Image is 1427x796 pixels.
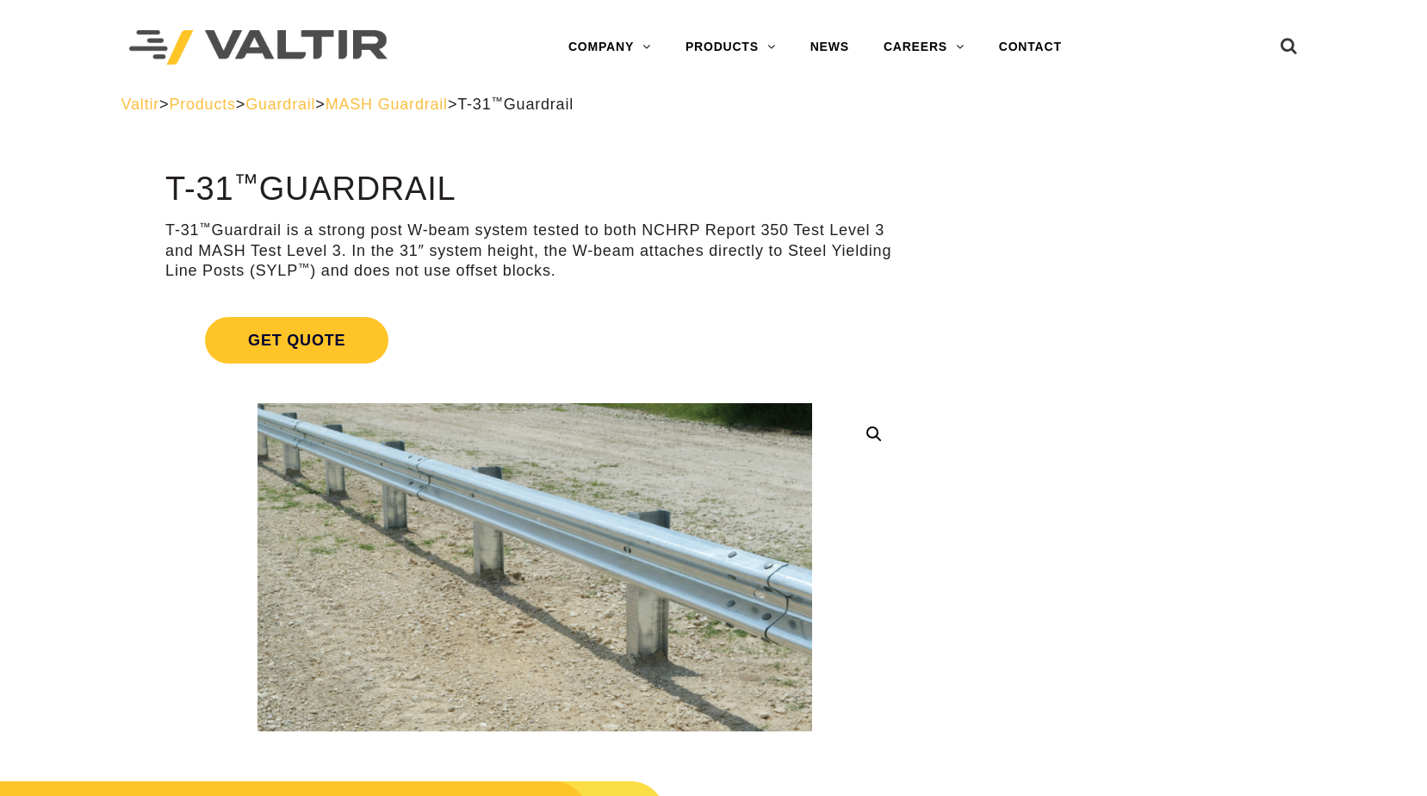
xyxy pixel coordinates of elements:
img: Valtir [129,30,388,65]
h1: T-31 Guardrail [165,171,905,208]
a: COMPANY [551,30,668,65]
a: CAREERS [866,30,982,65]
p: T-31 Guardrail is a strong post W-beam system tested to both NCHRP Report 350 Test Level 3 and MA... [165,221,905,281]
a: NEWS [793,30,866,65]
sup: ™ [199,221,211,233]
a: MASH Guardrail [326,96,448,113]
a: Get Quote [165,296,905,384]
a: Products [169,96,235,113]
a: Valtir [121,96,159,113]
sup: ™ [233,169,258,196]
span: T-31 Guardrail [457,96,574,113]
sup: ™ [298,261,310,274]
a: PRODUCTS [668,30,793,65]
a: Guardrail [245,96,315,113]
a: CONTACT [982,30,1079,65]
span: Get Quote [205,317,388,364]
sup: ™ [491,95,503,108]
div: > > > > [121,95,1306,115]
